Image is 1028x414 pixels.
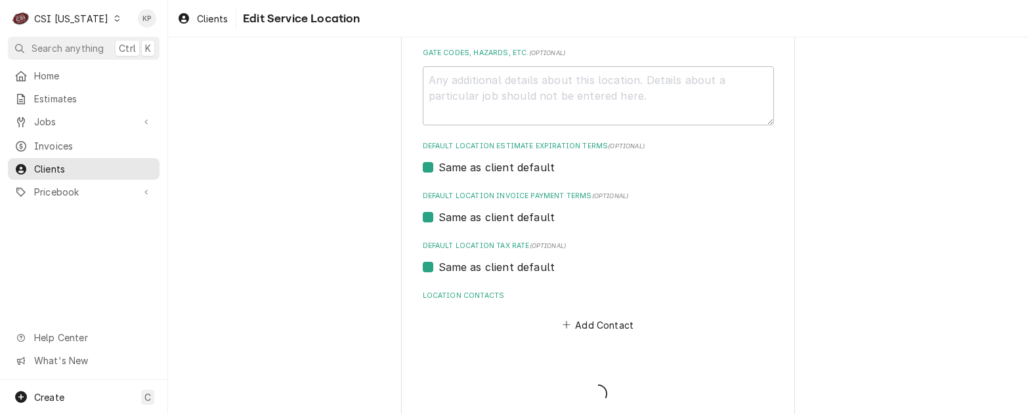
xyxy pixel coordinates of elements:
[34,392,64,403] span: Create
[423,291,774,301] label: Location Contacts
[119,41,136,55] span: Ctrl
[529,49,566,56] span: ( optional )
[34,92,153,106] span: Estimates
[423,241,774,251] label: Default Location Tax Rate
[34,162,153,176] span: Clients
[439,159,555,175] label: Same as client default
[172,8,233,30] a: Clients
[239,10,360,28] span: Edit Service Location
[34,69,153,83] span: Home
[423,191,774,224] div: Default Location Invoice Payment Terms
[439,209,555,225] label: Same as client default
[12,9,30,28] div: C
[34,115,133,129] span: Jobs
[8,350,160,371] a: Go to What's New
[560,316,635,334] button: Add Contact
[34,331,152,344] span: Help Center
[144,390,151,404] span: C
[8,88,160,110] a: Estimates
[8,135,160,157] a: Invoices
[423,141,774,152] label: Default Location Estimate Expiration Terms
[34,354,152,367] span: What's New
[592,192,629,199] span: (optional)
[423,191,774,201] label: Default Location Invoice Payment Terms
[145,41,151,55] span: K
[12,9,30,28] div: CSI Kentucky's Avatar
[530,242,567,249] span: (optional)
[423,380,774,407] span: Loading...
[197,12,228,26] span: Clients
[423,48,774,125] div: Gate Codes, Hazards, etc.
[439,259,555,275] label: Same as client default
[138,9,156,28] div: KP
[138,9,156,28] div: Kym Parson's Avatar
[34,185,133,199] span: Pricebook
[8,111,160,133] a: Go to Jobs
[34,139,153,153] span: Invoices
[8,65,160,87] a: Home
[423,241,774,274] div: Default Location Tax Rate
[423,48,774,58] label: Gate Codes, Hazards, etc.
[8,37,160,60] button: Search anythingCtrlK
[32,41,104,55] span: Search anything
[8,181,160,203] a: Go to Pricebook
[8,327,160,348] a: Go to Help Center
[423,291,774,334] div: Location Contacts
[423,141,774,175] div: Default Location Estimate Expiration Terms
[8,158,160,180] a: Clients
[608,142,645,150] span: (optional)
[34,12,108,26] div: CSI [US_STATE]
